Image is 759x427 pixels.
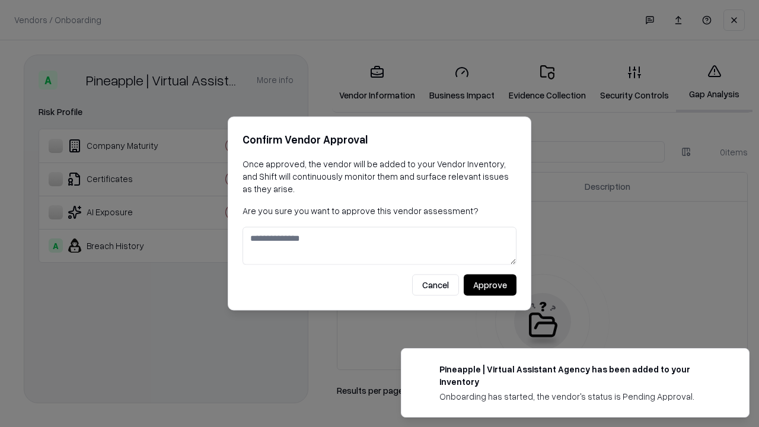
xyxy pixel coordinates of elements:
h2: Confirm Vendor Approval [243,131,516,148]
img: trypineapple.com [416,363,430,377]
button: Approve [464,275,516,296]
p: Are you sure you want to approve this vendor assessment? [243,205,516,217]
button: Cancel [412,275,459,296]
div: Onboarding has started, the vendor's status is Pending Approval. [439,390,720,403]
div: Pineapple | Virtual Assistant Agency has been added to your inventory [439,363,720,388]
p: Once approved, the vendor will be added to your Vendor Inventory, and Shift will continuously mon... [243,158,516,195]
